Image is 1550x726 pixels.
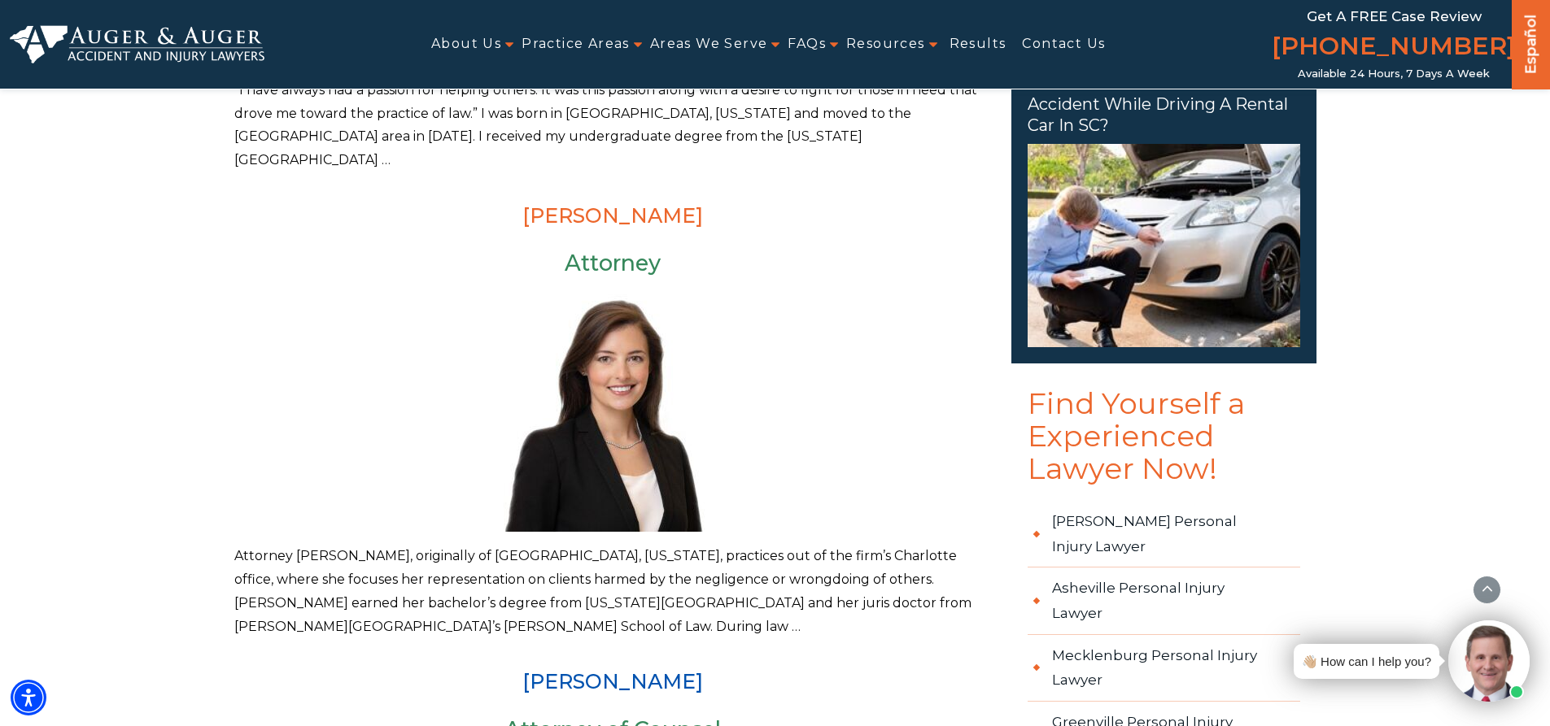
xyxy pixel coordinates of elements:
[11,680,46,715] div: Accessibility Menu
[1448,620,1530,702] img: Intaker widget Avatar
[650,26,768,63] a: Areas We Serve
[1302,650,1431,672] div: 👋🏼 How can I help you?
[1028,635,1300,702] a: Mecklenburg Personal Injury Lawyer
[1028,72,1300,347] a: What to Do if I Was in an Accident While Driving a Rental Car in SC? What to Do if I Was in an Ac...
[1473,576,1501,604] button: scroll to up
[234,251,992,276] h3: Attorney
[431,26,501,63] a: About Us
[1307,8,1482,24] span: Get a FREE Case Review
[522,26,630,63] a: Practice Areas
[1028,567,1300,634] a: Asheville Personal Injury Lawyer
[1028,144,1300,347] img: What to Do if I Was in an Accident While Driving a Rental Car in SC?
[846,26,925,63] a: Resources
[234,79,992,172] p: “I have always had a passion for helping others. It was this passion along with a desire to fight...
[1298,67,1490,80] span: Available 24 Hours, 7 Days a Week
[1272,28,1516,67] a: [PHONE_NUMBER]
[10,25,264,64] img: Auger & Auger Accident and Injury Lawyers Logo
[234,545,992,638] p: Attorney [PERSON_NAME], originally of [GEOGRAPHIC_DATA], [US_STATE], practices out of the firm’s ...
[522,203,703,228] a: [PERSON_NAME]
[1028,501,1300,567] a: [PERSON_NAME] Personal Injury Lawyer
[522,669,703,693] a: [PERSON_NAME]
[1022,26,1105,63] a: Contact Us
[1011,388,1316,501] span: Find Yourself a Experienced Lawyer Now!
[788,26,826,63] a: FAQs
[491,288,735,532] img: Madison McLawhorn
[1028,72,1300,136] span: What to Do if I Was in an Accident While Driving a Rental Car in SC?
[950,26,1006,63] a: Results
